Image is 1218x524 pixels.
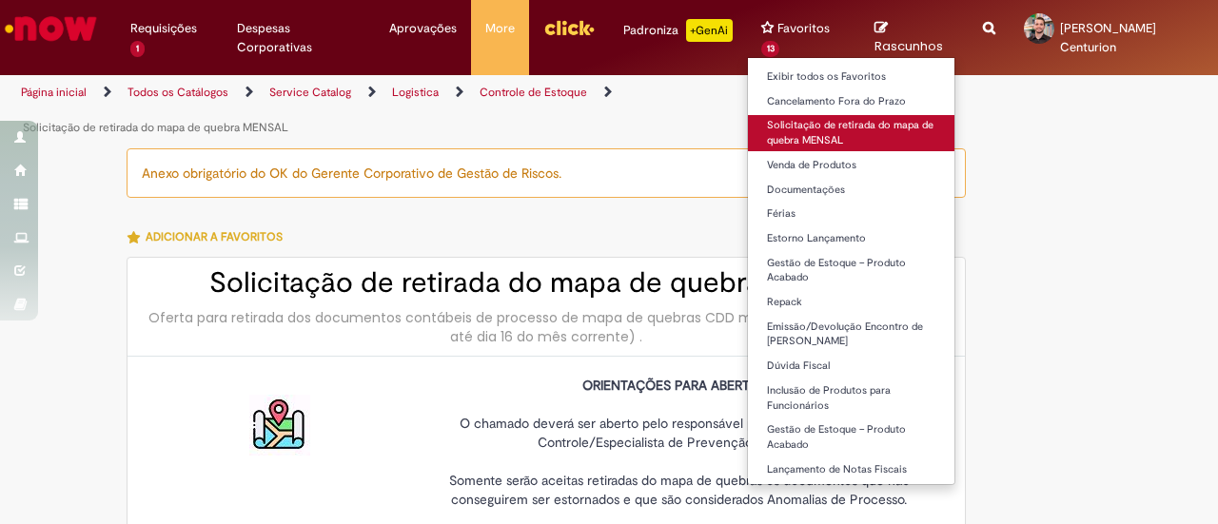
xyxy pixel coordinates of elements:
a: Exibir todos os Favoritos [748,67,957,87]
a: Gestão de Estoque – Produto Acabado [748,253,957,288]
a: Service Catalog [269,85,351,100]
img: ServiceNow [2,10,100,48]
a: Rascunhos [874,20,954,55]
span: Requisições [130,19,197,38]
span: [PERSON_NAME] Centurion [1060,20,1156,55]
div: Padroniza [623,19,733,42]
a: Repack [748,292,957,313]
span: Favoritos [777,19,830,38]
span: 13 [761,41,780,57]
span: Despesas Corporativas [237,19,361,57]
a: Estorno Lançamento [748,228,957,249]
button: Adicionar a Favoritos [127,217,293,257]
p: +GenAi [686,19,733,42]
img: Solicitação de retirada do mapa de quebra MENSAL [249,395,310,456]
h2: Solicitação de retirada do mapa de quebra MENSAL [147,267,946,299]
ul: Favoritos [747,57,955,485]
a: Página inicial [21,85,87,100]
a: Controle de Estoque [480,85,587,100]
a: Lançamento de Notas Fiscais [748,459,957,480]
ul: Trilhas de página [14,75,797,146]
span: 1 [130,41,145,57]
a: Solicitação de retirada do mapa de quebra MENSAL [748,115,957,150]
span: Aprovações [389,19,457,38]
div: Anexo obrigatório do OK do Gerente Corporativo de Gestão de Riscos. [127,148,966,198]
a: Todos os Catálogos [128,85,228,100]
img: click_logo_yellow_360x200.png [543,13,595,42]
span: Adicionar a Favoritos [146,230,283,245]
div: Oferta para retirada dos documentos contábeis de processo de mapa de quebras CDD mensal (dia 15 d... [147,308,946,346]
span: Rascunhos [874,37,943,55]
a: Gestão de Estoque – Produto Acabado [748,419,957,455]
a: Venda de Produtos [748,155,957,176]
a: Logistica [392,85,439,100]
a: Férias [748,204,957,224]
a: Solicitação de retirada do mapa de quebra MENSAL [23,120,288,135]
a: Inclusão de Produtos para Funcionários [748,380,957,416]
a: Emissão/Devolução Encontro de [PERSON_NAME] [748,317,957,352]
a: Documentações [748,180,957,201]
a: Cancelamento Fora do Prazo [748,91,957,112]
span: More [485,19,515,38]
strong: ORIENTAÇÕES PARA ABERTURA [582,377,776,394]
a: Dúvida Fiscal [748,356,957,377]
